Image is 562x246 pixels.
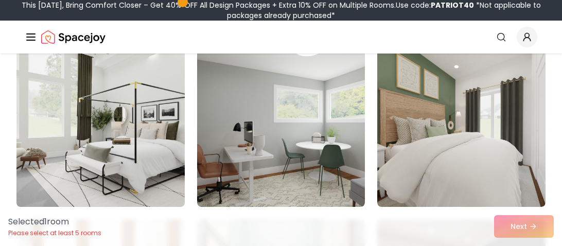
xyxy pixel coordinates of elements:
p: Please select at least 5 rooms [8,229,101,237]
img: Room room-18 [377,42,546,207]
nav: Global [25,21,537,54]
p: Selected 1 room [8,216,101,228]
a: Spacejoy [41,27,106,47]
img: Room room-17 [197,42,365,207]
img: Spacejoy Logo [41,27,106,47]
img: Room room-16 [12,38,189,211]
